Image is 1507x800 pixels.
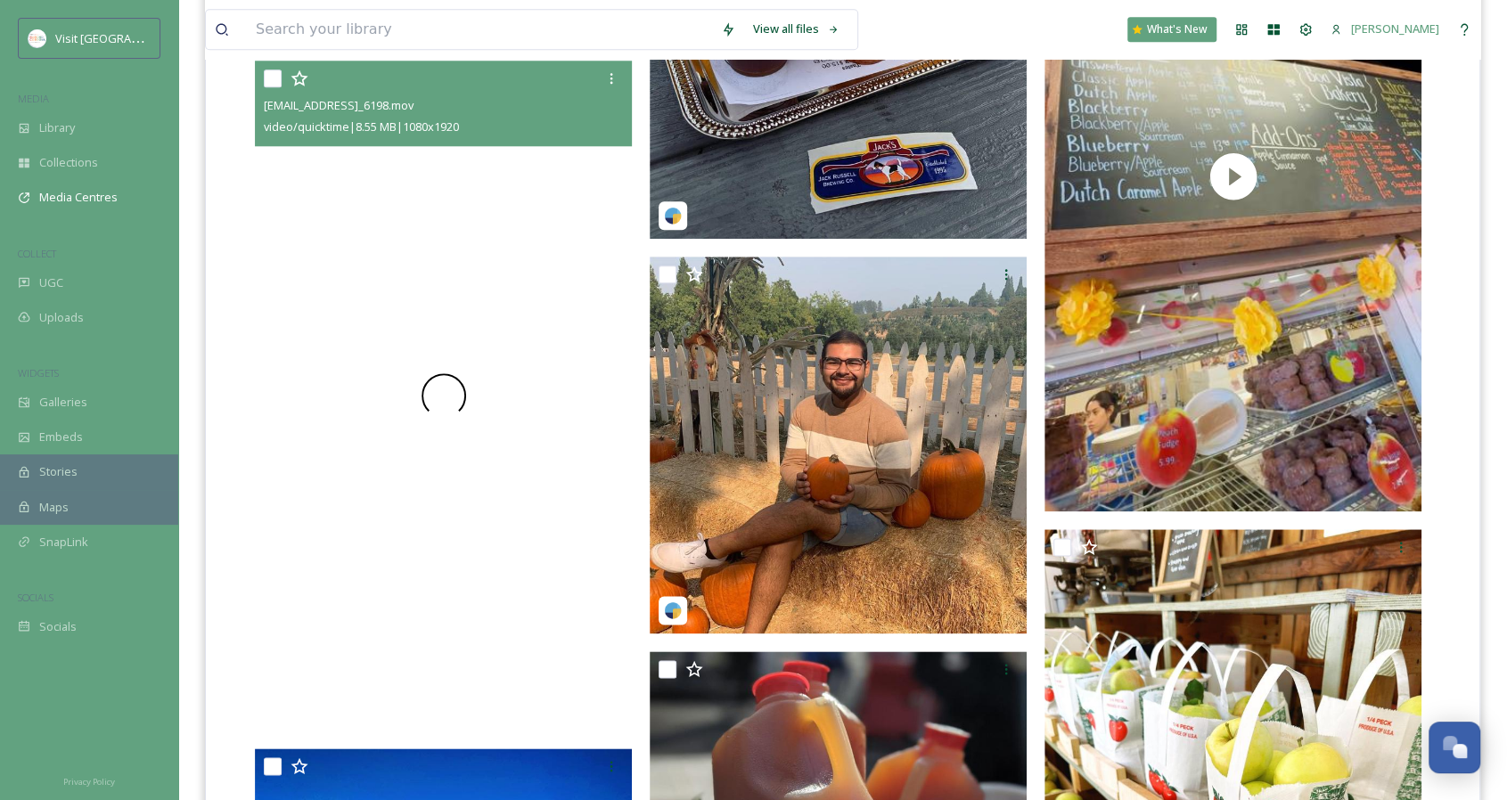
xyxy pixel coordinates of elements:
[39,189,118,206] span: Media Centres
[39,534,88,551] span: SnapLink
[664,207,682,224] img: snapsea-logo.png
[39,618,77,635] span: Socials
[55,29,282,46] span: Visit [GEOGRAPHIC_DATA][PERSON_NAME]
[39,499,69,516] span: Maps
[39,119,75,136] span: Library
[29,29,46,47] img: images.png
[39,394,87,411] span: Galleries
[1351,20,1439,37] span: [PERSON_NAME]
[39,429,83,445] span: Embeds
[63,770,115,791] a: Privacy Policy
[247,10,712,49] input: Search your library
[63,776,115,788] span: Privacy Policy
[39,274,63,291] span: UGC
[18,247,56,260] span: COLLECT
[1127,17,1216,42] a: What's New
[18,591,53,604] span: SOCIALS
[39,309,84,326] span: Uploads
[39,463,78,480] span: Stories
[1322,12,1448,46] a: [PERSON_NAME]
[744,12,848,46] a: View all files
[1429,722,1480,773] button: Open Chat
[264,97,414,113] span: [EMAIL_ADDRESS]_6198.mov
[18,366,59,380] span: WIDGETS
[39,154,98,171] span: Collections
[650,257,1027,633] img: 8d86c9713b7cbe1408eb0f0a5e9fca7513985011fb0dcd8bf17156477133da45.jpg
[264,118,459,135] span: video/quicktime | 8.55 MB | 1080 x 1920
[18,92,49,105] span: MEDIA
[664,601,682,619] img: snapsea-logo.png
